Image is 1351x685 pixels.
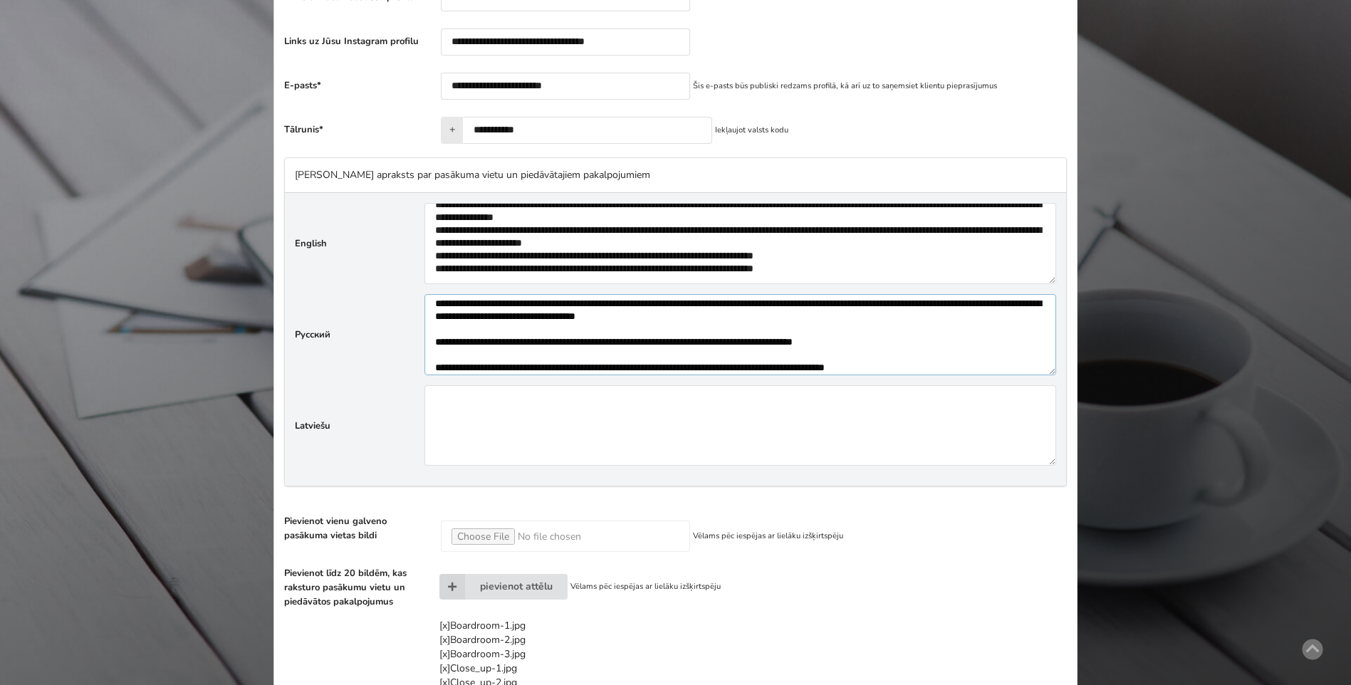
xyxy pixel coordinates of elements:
[439,662,450,675] span: [x]
[284,34,430,48] label: Links uz Jūsu Instagram profilu
[439,662,592,676] div: Close_up-1.jpg
[295,419,415,433] label: Latviešu
[284,514,430,543] label: Pievienot vienu galveno pasākuma vietas bildi
[295,236,415,251] label: English
[295,168,1056,182] p: [PERSON_NAME] apraksts par pasākuma vietu un piedāvātajiem pakalpojumiem
[439,619,592,633] div: Boardroom-1.jpg
[284,78,430,93] label: E-pasts*
[441,117,463,144] div: +
[439,633,592,647] div: Boardroom-2.jpg
[439,633,450,647] span: [x]
[284,566,430,609] label: Pievienot līdz 20 bildēm, kas raksturo pasākumu vietu un piedāvātos pakalpojumus
[693,80,997,91] small: Šis e-pasts būs publiski redzams profilā, kā arī uz to saņemsiet klientu pieprasījumus
[439,619,450,632] span: [x]
[715,125,788,135] small: Iekļaujot valsts kodu
[693,530,843,541] small: Vēlams pēc iespējas ar lielāku izšķirtspēju
[439,647,450,661] span: [x]
[439,647,592,662] div: Boardroom-3.jpg
[439,574,568,600] div: pievienot attēlu
[295,328,415,342] label: Русский
[284,122,430,137] label: Tālrunis*
[570,580,721,594] small: Vēlams pēc iespējas ar lielāku izšķirtspēju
